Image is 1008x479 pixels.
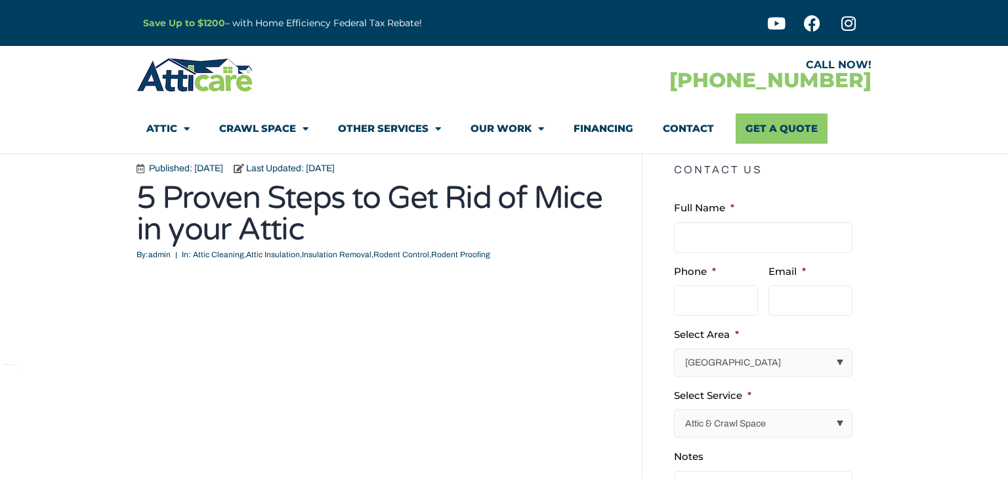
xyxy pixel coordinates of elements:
[219,114,308,144] a: Crawl Space
[146,114,862,144] nav: Menu
[143,17,225,29] a: Save Up to $1200
[674,265,716,278] label: Phone
[736,114,828,144] a: Get A Quote
[136,250,148,259] span: By:
[674,389,751,402] label: Select Service
[504,60,871,70] div: CALL NOW!
[373,250,429,259] a: Rodent Control
[338,114,441,144] a: Other Services
[674,328,739,341] label: Select Area
[768,265,806,278] label: Email
[193,250,490,259] span: , , , ,
[674,201,734,215] label: Full Name
[136,182,622,245] h1: 5 Proven Steps to Get Rid of Mice in your Attic
[431,250,490,259] a: Rodent Proofing
[143,16,568,31] p: – with Home Efficiency Federal Tax Rebate!
[674,154,863,186] h5: Contact Us
[674,450,703,463] label: Notes
[663,114,714,144] a: Contact
[243,161,335,176] span: Last Updated: [DATE]
[146,114,190,144] a: Attic
[193,250,244,259] a: Attic Cleaning
[574,114,633,144] a: Financing
[136,249,171,262] span: admin
[246,250,300,259] a: Attic Insulation
[182,250,191,259] span: In:
[146,161,223,176] span: Published: [DATE]
[302,250,371,259] a: Insulation Removal
[471,114,544,144] a: Our Work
